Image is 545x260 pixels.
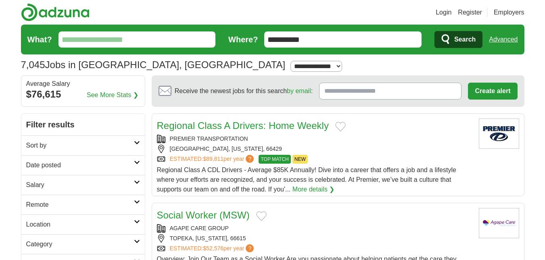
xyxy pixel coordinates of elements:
a: More details ❯ [292,185,335,194]
h2: Remote [26,200,134,210]
span: ? [246,155,254,163]
a: Advanced [489,31,518,48]
span: TOP MATCH [259,155,290,164]
a: Regional Class A Drivers: Home Weekly [157,120,329,131]
div: Average Salary [26,81,140,87]
h2: Date posted [26,160,134,170]
h2: Sort by [26,141,134,150]
a: Remote [21,195,145,214]
a: See More Stats ❯ [87,90,138,100]
img: Agape Care Group logo [479,208,519,238]
a: Category [21,234,145,254]
label: Where? [228,33,258,46]
div: [GEOGRAPHIC_DATA], [US_STATE], 66429 [157,145,472,153]
h2: Category [26,239,134,249]
span: $52,576 [203,245,223,252]
a: ESTIMATED:$89,811per year? [170,155,256,164]
a: by email [287,87,311,94]
a: Date posted [21,155,145,175]
h1: Jobs in [GEOGRAPHIC_DATA], [GEOGRAPHIC_DATA] [21,59,286,70]
span: 7,045 [21,58,45,72]
span: Regional Class A CDL Drivers - Average $85K Annually! Dive into a career that offers a job and a ... [157,166,456,193]
span: ? [246,244,254,252]
button: Create alert [468,83,517,100]
a: Employers [494,8,524,17]
button: Add to favorite jobs [335,122,346,131]
label: What? [27,33,52,46]
a: AGAPE CARE GROUP [170,225,229,231]
div: TOPEKA, [US_STATE], 66615 [157,234,472,243]
span: Receive the newest jobs for this search : [175,86,313,96]
a: Location [21,214,145,234]
div: $76,615 [26,87,140,102]
span: NEW [292,155,308,164]
a: Social Worker (MSW) [157,210,250,220]
img: Premier Transportation logo [479,119,519,149]
h2: Salary [26,180,134,190]
a: PREMIER TRANSPORTATION [170,135,248,142]
img: Adzuna logo [21,3,90,21]
a: Register [458,8,482,17]
h2: Filter results [21,114,145,135]
a: Salary [21,175,145,195]
span: Search [454,31,476,48]
button: Add to favorite jobs [256,211,267,221]
a: Sort by [21,135,145,155]
button: Search [434,31,482,48]
span: $89,811 [203,156,223,162]
h2: Location [26,220,134,229]
a: ESTIMATED:$52,576per year? [170,244,256,253]
a: Login [436,8,451,17]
